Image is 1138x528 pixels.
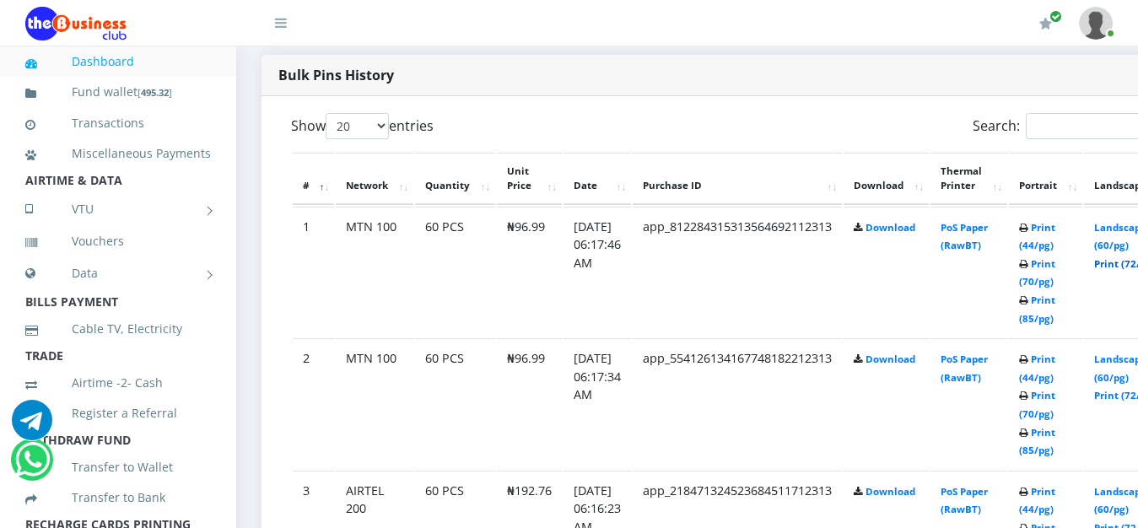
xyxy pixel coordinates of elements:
th: #: activate to sort column descending [293,153,334,205]
a: Download [866,485,915,498]
a: Cable TV, Electricity [25,310,211,348]
a: Print (70/pg) [1019,389,1055,420]
th: Quantity: activate to sort column ascending [415,153,495,205]
a: PoS Paper (RawBT) [941,485,988,516]
a: Vouchers [25,222,211,261]
img: Logo [25,7,127,40]
th: Date: activate to sort column ascending [564,153,631,205]
a: Dashboard [25,42,211,81]
td: ₦96.99 [497,338,562,469]
th: Network: activate to sort column ascending [336,153,413,205]
a: Print (85/pg) [1019,426,1055,457]
td: 2 [293,338,334,469]
a: Print (44/pg) [1019,485,1055,516]
b: 495.32 [141,86,169,99]
select: Showentries [326,113,389,139]
td: MTN 100 [336,338,413,469]
a: Print (44/pg) [1019,353,1055,384]
a: PoS Paper (RawBT) [941,353,988,384]
a: Chat for support [15,452,50,480]
a: Chat for support [12,412,52,440]
a: Download [866,221,915,234]
td: 60 PCS [415,207,495,337]
a: Print (44/pg) [1019,221,1055,252]
img: User [1079,7,1113,40]
a: Print (85/pg) [1019,294,1055,325]
strong: Bulk Pins History [278,66,394,84]
td: 1 [293,207,334,337]
a: Transfer to Bank [25,478,211,517]
a: VTU [25,188,211,230]
a: Data [25,252,211,294]
td: [DATE] 06:17:34 AM [564,338,631,469]
td: MTN 100 [336,207,413,337]
td: ₦96.99 [497,207,562,337]
td: app_812284315313564692112313 [633,207,842,337]
th: Purchase ID: activate to sort column ascending [633,153,842,205]
th: Unit Price: activate to sort column ascending [497,153,562,205]
th: Thermal Printer: activate to sort column ascending [930,153,1007,205]
span: Renew/Upgrade Subscription [1049,10,1062,23]
a: Transfer to Wallet [25,448,211,487]
th: Download: activate to sort column ascending [844,153,929,205]
i: Renew/Upgrade Subscription [1039,17,1052,30]
a: Airtime -2- Cash [25,364,211,402]
a: PoS Paper (RawBT) [941,221,988,252]
a: Miscellaneous Payments [25,134,211,173]
a: Download [866,353,915,365]
a: Fund wallet[495.32] [25,73,211,112]
a: Transactions [25,104,211,143]
td: [DATE] 06:17:46 AM [564,207,631,337]
td: 60 PCS [415,338,495,469]
label: Show entries [291,113,434,139]
td: app_554126134167748182212313 [633,338,842,469]
small: [ ] [138,86,172,99]
a: Print (70/pg) [1019,257,1055,288]
a: Register a Referral [25,394,211,433]
th: Portrait: activate to sort column ascending [1009,153,1082,205]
